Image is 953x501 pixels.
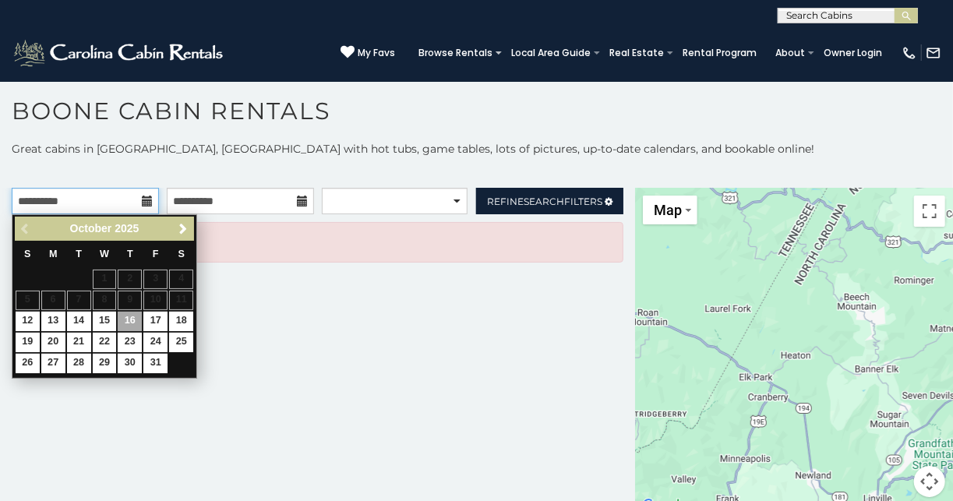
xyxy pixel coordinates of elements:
a: Owner Login [816,42,890,64]
a: About [768,42,813,64]
a: 13 [41,312,65,331]
span: October [70,222,112,235]
a: 15 [93,312,117,331]
span: 2025 [115,222,139,235]
a: 18 [169,312,193,331]
a: 16 [118,312,142,331]
a: RefineSearchFilters [476,188,623,214]
a: 30 [118,354,142,373]
a: 29 [93,354,117,373]
a: 22 [93,333,117,352]
span: Thursday [127,249,133,259]
a: Next [173,219,192,238]
a: 27 [41,354,65,373]
button: Toggle fullscreen view [914,196,945,227]
span: Monday [49,249,58,259]
a: 23 [118,333,142,352]
a: 25 [169,333,193,352]
a: Browse Rentals [411,42,500,64]
p: Unable to find any listings. [24,235,611,250]
span: Friday [153,249,159,259]
a: 12 [16,312,40,331]
span: Next [177,223,189,235]
a: 24 [143,333,168,352]
a: 14 [67,312,91,331]
span: Sunday [24,249,30,259]
span: Map [654,202,682,218]
img: mail-regular-white.png [926,45,941,61]
span: Tuesday [76,249,82,259]
a: Local Area Guide [503,42,598,64]
a: Rental Program [675,42,764,64]
a: 20 [41,333,65,352]
span: Wednesday [100,249,109,259]
span: My Favs [358,46,395,60]
a: 17 [143,312,168,331]
button: Map camera controls [914,466,945,497]
a: 31 [143,354,168,373]
a: 21 [67,333,91,352]
span: Search [524,196,564,207]
a: 19 [16,333,40,352]
button: Change map style [643,196,697,224]
a: My Favs [341,45,395,61]
a: Real Estate [602,42,672,64]
span: Saturday [178,249,185,259]
span: Refine Filters [487,196,602,207]
a: 26 [16,354,40,373]
img: phone-regular-white.png [902,45,917,61]
a: 28 [67,354,91,373]
img: White-1-2.png [12,37,228,69]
